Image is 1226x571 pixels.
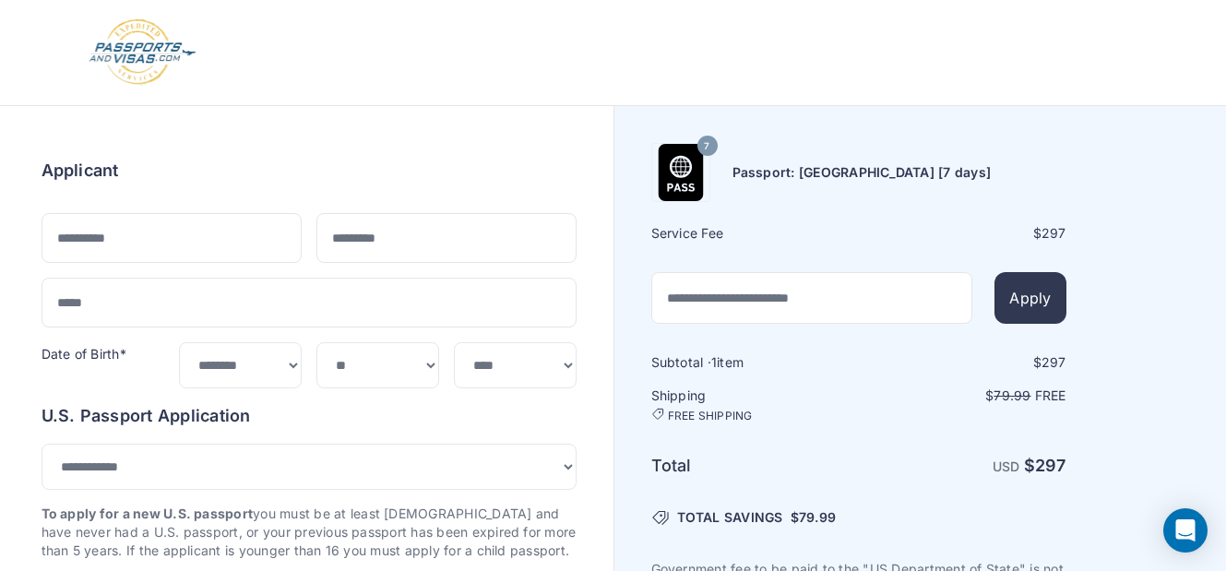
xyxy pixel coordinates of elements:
h6: Shipping [651,387,857,423]
h6: Service Fee [651,224,857,243]
span: 297 [1042,354,1066,370]
h6: U.S. Passport Application [42,403,577,429]
div: Open Intercom Messenger [1163,508,1208,553]
span: Free [1035,387,1066,403]
h6: Applicant [42,158,119,184]
img: Product Name [652,144,709,201]
strong: $ [1024,456,1066,475]
h6: Total [651,453,857,479]
div: $ [861,353,1066,372]
span: USD [993,458,1020,474]
span: 1 [711,354,717,370]
p: you must be at least [DEMOGRAPHIC_DATA] and have never had a U.S. passport, or your previous pass... [42,505,577,560]
span: FREE SHIPPING [668,409,753,423]
p: $ [861,387,1066,405]
span: 79.99 [799,509,836,525]
span: TOTAL SAVINGS [677,508,783,527]
span: 297 [1042,225,1066,241]
h6: Subtotal · item [651,353,857,372]
img: Logo [88,18,197,87]
span: $ [791,508,836,527]
span: 7 [704,135,709,159]
h6: Passport: [GEOGRAPHIC_DATA] [7 days] [732,163,992,182]
strong: To apply for a new U.S. passport [42,506,254,521]
button: Apply [994,272,1065,324]
span: 297 [1035,456,1066,475]
div: $ [861,224,1066,243]
span: 79.99 [994,387,1030,403]
label: Date of Birth* [42,346,126,362]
